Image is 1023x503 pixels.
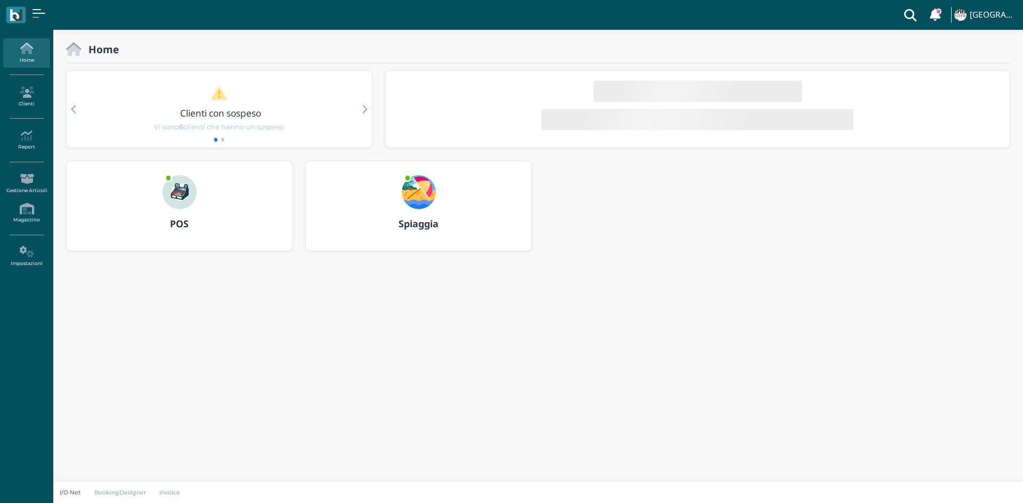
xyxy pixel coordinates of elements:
div: 1 / 2 [67,71,372,147]
a: ... POS [66,161,293,264]
a: Clienti con sospeso Vi sono6clienti che hanno un sospeso [87,86,351,132]
b: POS [170,217,189,230]
a: ... Spiaggia [305,161,532,264]
div: Previous slide [71,105,76,113]
a: Clienti [3,82,50,111]
a: Report [3,126,50,155]
b: 6 [179,123,183,131]
a: ... [GEOGRAPHIC_DATA] [953,2,1017,28]
h2: Home [82,44,119,55]
h3: Clienti con sospeso [89,108,353,118]
a: Home [3,38,50,68]
a: Impostazioni [3,242,50,271]
a: Gestione Articoli [3,169,50,198]
span: Vi sono clienti che hanno un sospeso [154,122,284,132]
h4: [GEOGRAPHIC_DATA] [970,11,1017,20]
div: Next slide [362,105,367,113]
img: ... [954,9,966,21]
a: Magazzino [3,199,50,228]
iframe: Help widget launcher [947,470,1014,494]
img: ... [163,175,197,209]
img: ... [402,175,436,209]
img: logo [10,9,22,21]
b: Spiaggia [399,217,439,230]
